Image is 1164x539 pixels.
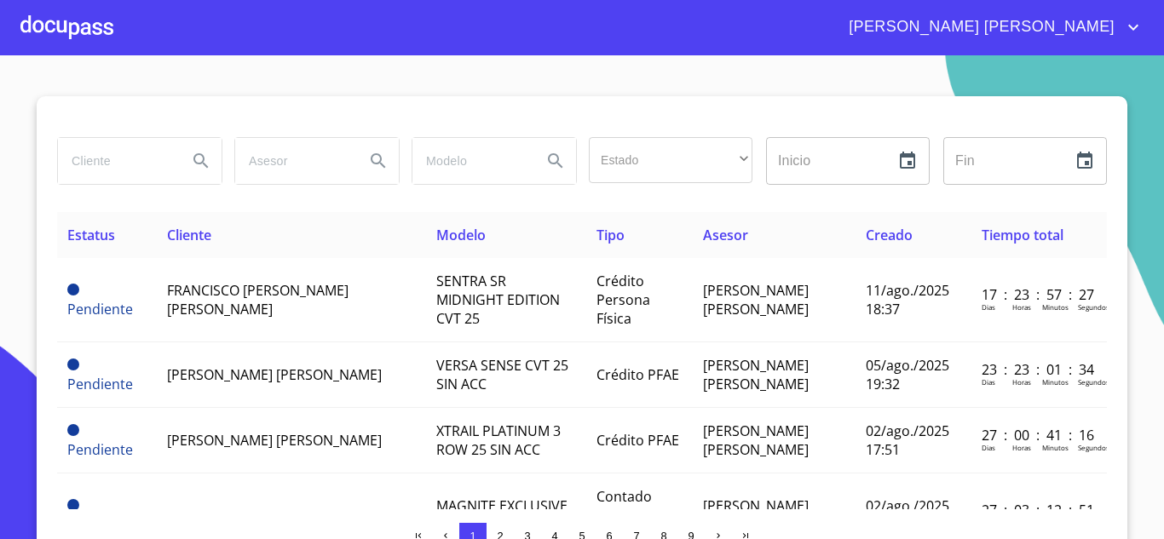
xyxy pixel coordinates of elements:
[703,496,809,534] span: [PERSON_NAME] [PERSON_NAME]
[589,137,752,183] div: ​
[1012,443,1031,452] p: Horas
[67,375,133,393] span: Pendiente
[1012,377,1031,387] p: Horas
[1042,443,1069,452] p: Minutos
[67,226,115,244] span: Estatus
[982,501,1097,519] p: 27 : 03 : 12 : 51
[866,496,949,534] span: 02/ago./2025 15:18
[167,365,382,384] span: [PERSON_NAME] [PERSON_NAME]
[167,431,382,450] span: [PERSON_NAME] [PERSON_NAME]
[703,356,809,393] span: [PERSON_NAME] [PERSON_NAME]
[436,496,568,534] span: MAGNITE EXCLUSIVE 1 0 LTS CVT 25
[866,281,949,318] span: 11/ago./2025 18:37
[982,285,1097,304] p: 17 : 23 : 57 : 27
[436,356,568,393] span: VERSA SENSE CVT 25 SIN ACC
[1012,302,1031,312] p: Horas
[836,14,1144,41] button: account of current user
[436,272,560,328] span: SENTRA SR MIDNIGHT EDITION CVT 25
[1078,377,1109,387] p: Segundos
[1078,302,1109,312] p: Segundos
[982,302,995,312] p: Dias
[67,424,79,436] span: Pendiente
[703,421,809,459] span: [PERSON_NAME] [PERSON_NAME]
[596,226,625,244] span: Tipo
[982,226,1063,244] span: Tiempo total
[167,506,382,525] span: [PERSON_NAME] [PERSON_NAME]
[535,140,576,181] button: Search
[703,281,809,318] span: [PERSON_NAME] [PERSON_NAME]
[1042,302,1069,312] p: Minutos
[982,426,1097,444] p: 27 : 00 : 41 : 16
[982,377,995,387] p: Dias
[235,138,351,184] input: search
[982,443,995,452] p: Dias
[436,226,486,244] span: Modelo
[596,365,679,384] span: Crédito PFAE
[1042,377,1069,387] p: Minutos
[866,356,949,393] span: 05/ago./2025 19:32
[181,140,222,181] button: Search
[596,272,650,328] span: Crédito Persona Física
[412,138,528,184] input: search
[596,431,679,450] span: Crédito PFAE
[436,421,561,459] span: XTRAIL PLATINUM 3 ROW 25 SIN ACC
[67,358,79,370] span: Pendiente
[67,284,79,295] span: Pendiente
[67,300,133,318] span: Pendiente
[982,360,1097,379] p: 23 : 23 : 01 : 34
[167,281,349,318] span: FRANCISCO [PERSON_NAME] [PERSON_NAME]
[58,138,174,184] input: search
[866,226,913,244] span: Creado
[866,421,949,459] span: 02/ago./2025 17:51
[703,226,748,244] span: Asesor
[67,440,133,459] span: Pendiente
[1078,443,1109,452] p: Segundos
[167,226,211,244] span: Cliente
[836,14,1123,41] span: [PERSON_NAME] [PERSON_NAME]
[358,140,399,181] button: Search
[67,499,79,511] span: Pendiente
